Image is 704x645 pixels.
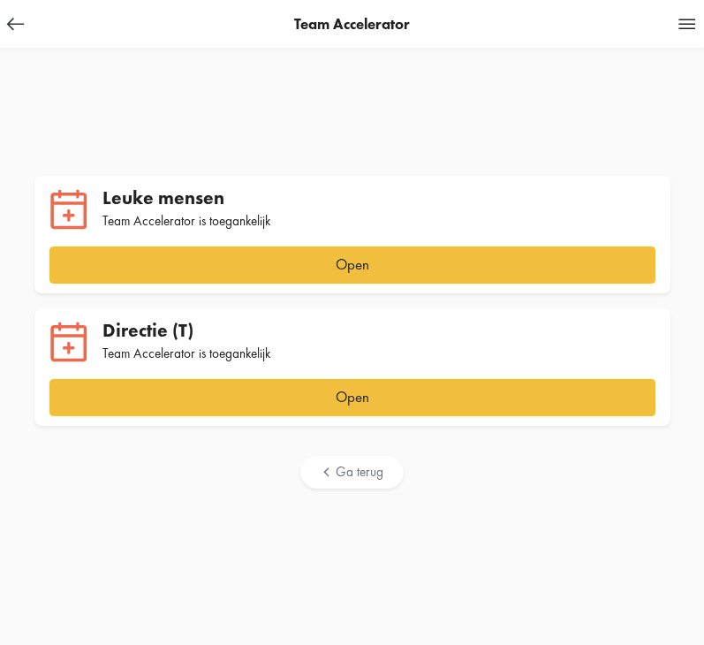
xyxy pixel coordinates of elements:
img: calendar.svg [49,321,89,363]
div: Team Accelerator is toegankelijk [102,345,655,362]
img: calendar.svg [49,188,89,231]
a: Directie (T) Team Accelerator is toegankelijk Open [34,308,670,426]
span: Ga terug [336,463,383,482]
div: Team Accelerator is toegankelijk [102,212,655,230]
a: Leuke mensen Team Accelerator is toegankelijk Open [34,176,670,293]
button: Open [49,379,655,416]
a: Ga terug [300,456,405,489]
div: Leuke mensen [102,186,655,209]
div: Directie (T) [102,319,655,342]
button: Open [49,247,655,284]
